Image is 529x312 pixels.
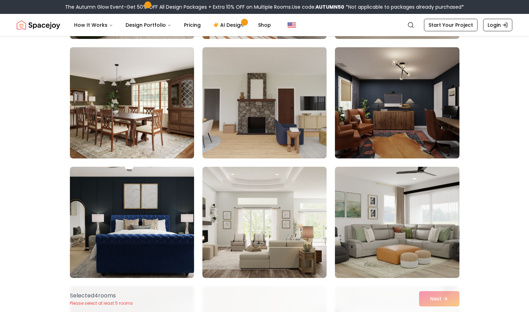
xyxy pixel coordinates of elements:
button: How It Works [69,18,119,32]
img: Room room-23 [202,167,327,278]
nav: Global [17,14,512,36]
button: Design Portfolio [120,18,177,32]
img: Room room-19 [70,47,194,158]
img: Room room-24 [335,167,459,278]
img: United States [288,21,296,29]
nav: Main [69,18,276,32]
span: Use code: [292,3,344,10]
a: Start Your Project [424,19,478,31]
p: Please select at least 5 rooms [70,301,133,306]
p: Selected 4 room s [70,292,133,300]
div: The Autumn Glow Event-Get 50% OFF All Design Packages + Extra 10% OFF on Multiple Rooms. [65,3,464,10]
b: AUTUMN50 [315,3,344,10]
a: Login [483,19,512,31]
img: Room room-21 [335,47,459,158]
a: AI Design [208,18,251,32]
span: *Not applicable to packages already purchased* [344,3,464,10]
img: Spacejoy Logo [17,18,60,32]
img: Room room-20 [202,47,327,158]
a: Shop [253,18,276,32]
img: Room room-22 [70,167,194,278]
a: Pricing [178,18,206,32]
a: Spacejoy [17,18,60,32]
